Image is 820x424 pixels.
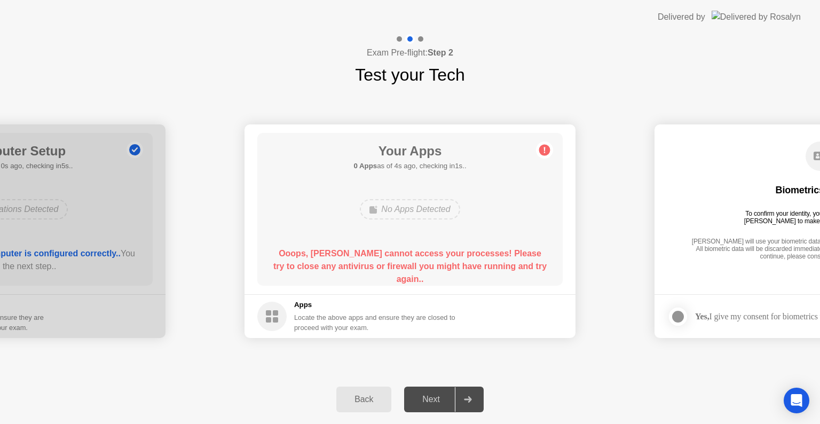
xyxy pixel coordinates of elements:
[404,387,484,412] button: Next
[658,11,705,23] div: Delivered by
[353,161,466,171] h5: as of 4s ago, checking in1s..
[712,11,801,23] img: Delivered by Rosalyn
[353,162,377,170] b: 0 Apps
[336,387,391,412] button: Back
[294,300,456,310] h5: Apps
[355,62,465,88] h1: Test your Tech
[784,388,809,413] div: Open Intercom Messenger
[294,312,456,333] div: Locate the above apps and ensure they are closed to proceed with your exam.
[360,199,460,219] div: No Apps Detected
[340,395,388,404] div: Back
[407,395,455,404] div: Next
[695,312,709,321] strong: Yes,
[428,48,453,57] b: Step 2
[367,46,453,59] h4: Exam Pre-flight:
[353,142,466,161] h1: Your Apps
[273,249,547,284] b: Ooops, [PERSON_NAME] cannot access your processes! Please try to close any antivirus or firewall ...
